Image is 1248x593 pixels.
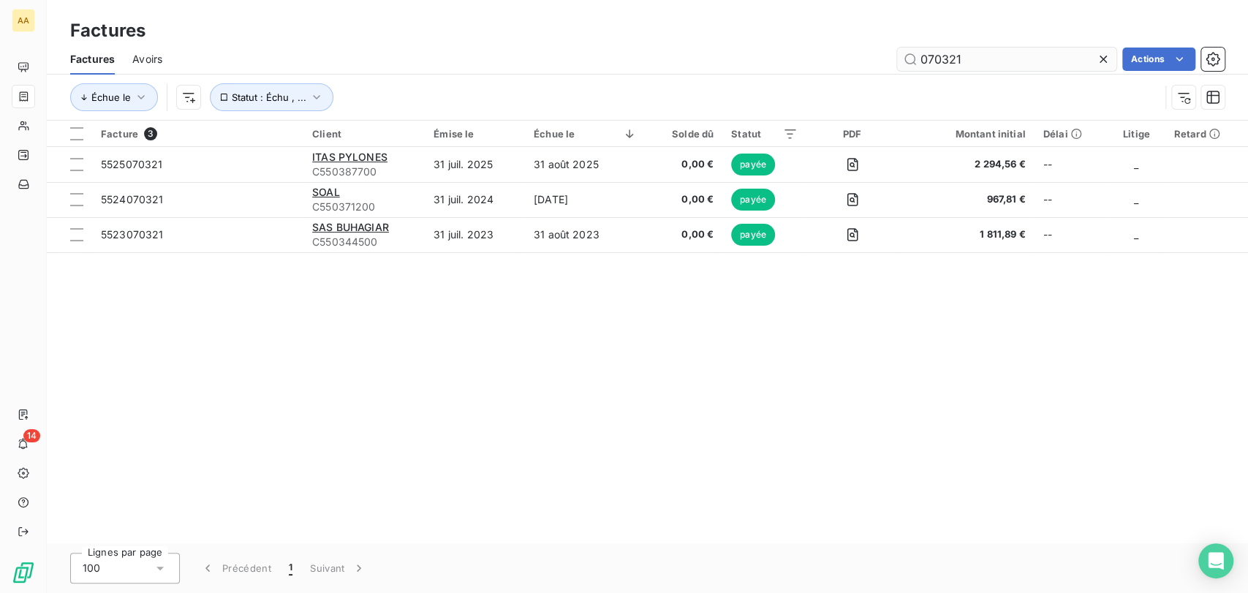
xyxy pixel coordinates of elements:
[907,192,1026,207] span: 967,81 €
[434,128,516,140] div: Émise le
[83,561,100,575] span: 100
[312,186,340,198] span: SOAL
[534,128,637,140] div: Échue le
[312,200,416,214] span: C550371200
[425,182,525,217] td: 31 juil. 2024
[1035,147,1108,182] td: --
[525,217,646,252] td: 31 août 2023
[1134,193,1138,205] span: _
[425,217,525,252] td: 31 juil. 2023
[1134,158,1138,170] span: _
[210,83,333,111] button: Statut : Échu , ...
[144,127,157,140] span: 3
[815,128,890,140] div: PDF
[312,128,416,140] div: Client
[897,48,1116,71] input: Rechercher
[654,128,714,140] div: Solde dû
[312,221,389,233] span: SAS BUHAGIAR
[907,128,1026,140] div: Montant initial
[101,193,164,205] span: 5524070321
[731,224,775,246] span: payée
[654,227,714,242] span: 0,00 €
[312,151,387,163] span: ITAS PYLONES
[312,165,416,179] span: C550387700
[12,9,35,32] div: AA
[280,553,301,583] button: 1
[70,83,158,111] button: Échue le
[91,91,131,103] span: Échue le
[232,91,306,103] span: Statut : Échu , ...
[525,182,646,217] td: [DATE]
[301,553,375,583] button: Suivant
[101,128,138,140] span: Facture
[70,52,115,67] span: Factures
[654,157,714,172] span: 0,00 €
[289,561,292,575] span: 1
[425,147,525,182] td: 31 juil. 2025
[654,192,714,207] span: 0,00 €
[1198,543,1233,578] div: Open Intercom Messenger
[312,235,416,249] span: C550344500
[101,158,163,170] span: 5525070321
[525,147,646,182] td: 31 août 2025
[1122,48,1195,71] button: Actions
[1116,128,1157,140] div: Litige
[132,52,162,67] span: Avoirs
[731,154,775,175] span: payée
[1035,217,1108,252] td: --
[1134,228,1138,241] span: _
[101,228,164,241] span: 5523070321
[70,18,145,44] h3: Factures
[192,553,280,583] button: Précédent
[23,429,40,442] span: 14
[907,157,1026,172] span: 2 294,56 €
[12,561,35,584] img: Logo LeanPay
[731,128,798,140] div: Statut
[731,189,775,211] span: payée
[907,227,1026,242] span: 1 811,89 €
[1174,128,1239,140] div: Retard
[1043,128,1099,140] div: Délai
[1035,182,1108,217] td: --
